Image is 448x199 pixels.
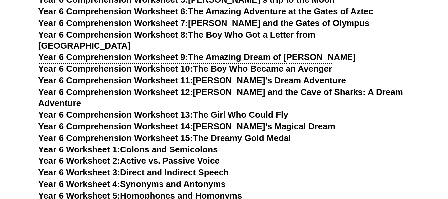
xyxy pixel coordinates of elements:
a: Year 6 Comprehension Worksheet 6:The Amazing Adventure at the Gates of Aztec [38,6,373,16]
a: Year 6 Worksheet 2:Active vs. Passive Voice [38,156,220,166]
a: Year 6 Comprehension Worksheet 12:[PERSON_NAME] and the Cave of Sharks: A Dream Adventure [38,87,403,108]
a: Year 6 Comprehension Worksheet 13:The Girl Who Could Fly [38,110,288,120]
span: Year 6 Worksheet 4: [38,179,120,189]
span: Year 6 Worksheet 1: [38,145,120,154]
a: Year 6 Worksheet 3:Direct and Indirect Speech [38,167,229,177]
a: Year 6 Comprehension Worksheet 11:[PERSON_NAME]'s Dream Adventure [38,75,346,85]
a: Year 6 Comprehension Worksheet 10:The Boy Who Became an Avenger [38,64,332,74]
span: Year 6 Comprehension Worksheet 6: [38,6,188,16]
span: Year 6 Comprehension Worksheet 13: [38,110,193,120]
a: Year 6 Worksheet 1:Colons and Semicolons [38,145,218,154]
span: Year 6 Comprehension Worksheet 8: [38,30,188,40]
a: Year 6 Comprehension Worksheet 8:The Boy Who Got a Letter from [GEOGRAPHIC_DATA] [38,30,316,51]
span: Year 6 Comprehension Worksheet 10: [38,64,193,74]
iframe: Chat Widget [338,124,448,199]
a: Year 6 Comprehension Worksheet 9:The Amazing Dream of [PERSON_NAME] [38,52,356,62]
span: Year 6 Comprehension Worksheet 9: [38,52,188,62]
span: Year 6 Comprehension Worksheet 14: [38,121,193,131]
a: Year 6 Comprehension Worksheet 7:[PERSON_NAME] and the Gates of Olympus [38,18,370,28]
span: Year 6 Worksheet 2: [38,156,120,166]
a: Year 6 Comprehension Worksheet 14:[PERSON_NAME]’s Magical Dream [38,121,335,131]
a: Year 6 Comprehension Worksheet 15:The Dreamy Gold Medal [38,133,291,143]
span: Year 6 Worksheet 3: [38,167,120,177]
span: Year 6 Comprehension Worksheet 11: [38,75,193,85]
a: Year 6 Worksheet 4:Synonyms and Antonyms [38,179,226,189]
span: Year 6 Comprehension Worksheet 12: [38,87,193,97]
span: Year 6 Comprehension Worksheet 7: [38,18,188,28]
span: Year 6 Comprehension Worksheet 15: [38,133,193,143]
